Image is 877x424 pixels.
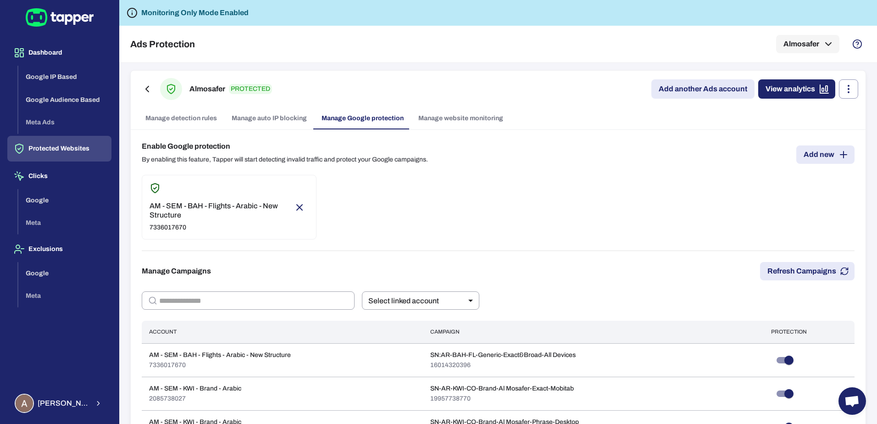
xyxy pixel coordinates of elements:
button: Dashboard [7,40,111,66]
a: Manage detection rules [138,107,224,129]
button: Google Audience Based [18,89,111,112]
a: Dashboard [7,48,111,56]
h6: Enable Google protection [142,141,428,152]
a: Add another Ads account [651,79,755,99]
a: Manage auto IP blocking [224,107,314,129]
p: AM - SEM - BAH - Flights - Arabic - New Structure [150,201,290,220]
svg: Tapper is not blocking any fraudulent activity for this domain [127,7,138,18]
p: AM - SEM - BAH - Flights - Arabic - New Structure [149,351,291,359]
span: [PERSON_NAME] Sobih [38,399,89,408]
h6: Manage Campaigns [142,266,211,277]
button: Refresh Campaigns [760,262,855,280]
button: Protected Websites [7,136,111,162]
button: Ahmed Sobih[PERSON_NAME] Sobih [7,390,111,417]
button: Remove account [290,198,309,217]
h6: Almosafer [189,84,225,95]
a: Exclusions [7,245,111,252]
button: Clicks [7,163,111,189]
button: Google [18,262,111,285]
p: AM - SEM - KWI - Brand - Arabic [149,385,241,393]
p: SN-AR-KWI-CO-Brand-Al Mosafer-Exact-Mobitab [430,385,574,393]
th: Account [142,321,423,343]
img: Ahmed Sobih [16,395,33,412]
a: View analytics [758,79,835,99]
p: By enabling this feature, Tapper will start detecting invalid traffic and protect your Google cam... [142,156,428,164]
div: Open chat [838,387,866,415]
a: Protected Websites [7,144,111,152]
a: Clicks [7,172,111,179]
h5: Ads Protection [130,39,195,50]
p: SN:AR-BAH-FL-Generic-Exact&Broad-All Devices [430,351,576,359]
h6: Monitoring Only Mode Enabled [141,7,249,18]
p: 16014320396 [430,361,576,369]
button: Google [18,189,111,212]
p: 7336017670 [149,361,291,369]
button: Google IP Based [18,66,111,89]
p: 7336017670 [150,223,290,232]
a: Google Audience Based [18,95,111,103]
a: Google [18,195,111,203]
p: PROTECTED [229,84,272,94]
a: Add new [796,145,855,164]
a: Google IP Based [18,73,111,80]
div: Select linked account [362,291,479,310]
a: Manage Google protection [314,107,411,129]
p: 2085738027 [149,395,241,403]
button: Almosafer [776,35,839,53]
a: Google [18,268,111,276]
th: Campaign [423,321,764,343]
a: Manage website monitoring [411,107,511,129]
button: Exclusions [7,236,111,262]
th: Protection [764,321,855,343]
p: 19957738770 [430,395,574,403]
